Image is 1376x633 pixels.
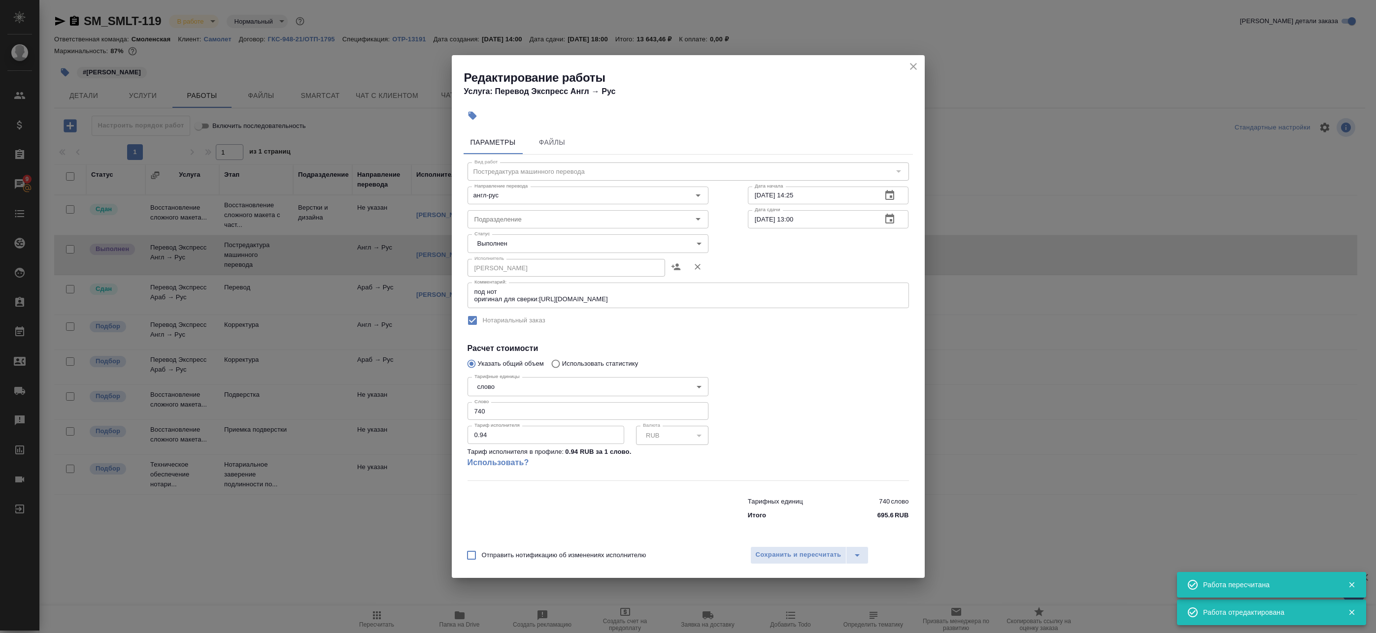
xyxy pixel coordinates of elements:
[462,105,483,127] button: Добавить тэг
[750,546,869,564] div: split button
[464,86,925,97] h4: Услуга: Перевод Экспресс Англ → Рус
[468,343,909,354] h4: Расчет стоимости
[468,457,708,469] a: Использовать?
[691,189,705,202] button: Open
[1203,580,1333,590] div: Работа пересчитана
[468,447,564,457] p: Тариф исполнителя в профиле:
[748,497,803,506] p: Тарифных единиц
[1342,580,1362,589] button: Закрыть
[464,70,925,86] h2: Редактирование работы
[468,377,708,396] div: слово
[687,255,708,279] button: Удалить
[636,426,708,444] div: RUB
[483,316,545,325] span: Нотариальный заказ
[474,239,510,248] button: Выполнен
[529,136,576,149] span: Файлы
[906,59,921,74] button: close
[643,431,662,440] button: RUB
[879,497,890,506] p: 740
[756,549,841,561] span: Сохранить и пересчитать
[468,234,708,253] div: Выполнен
[891,497,908,506] p: слово
[474,288,902,303] textarea: под нот оригинал для сверки:[URL][DOMAIN_NAME]
[565,447,631,457] p: 0.94 RUB за 1 слово .
[470,136,517,149] span: Параметры
[665,255,687,279] button: Назначить
[877,510,894,520] p: 695.6
[748,510,766,520] p: Итого
[474,382,498,391] button: слово
[1203,607,1333,617] div: Работа отредактирована
[750,546,847,564] button: Сохранить и пересчитать
[1342,608,1362,617] button: Закрыть
[691,212,705,226] button: Open
[482,550,646,560] span: Отправить нотификацию об изменениях исполнителю
[895,510,909,520] p: RUB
